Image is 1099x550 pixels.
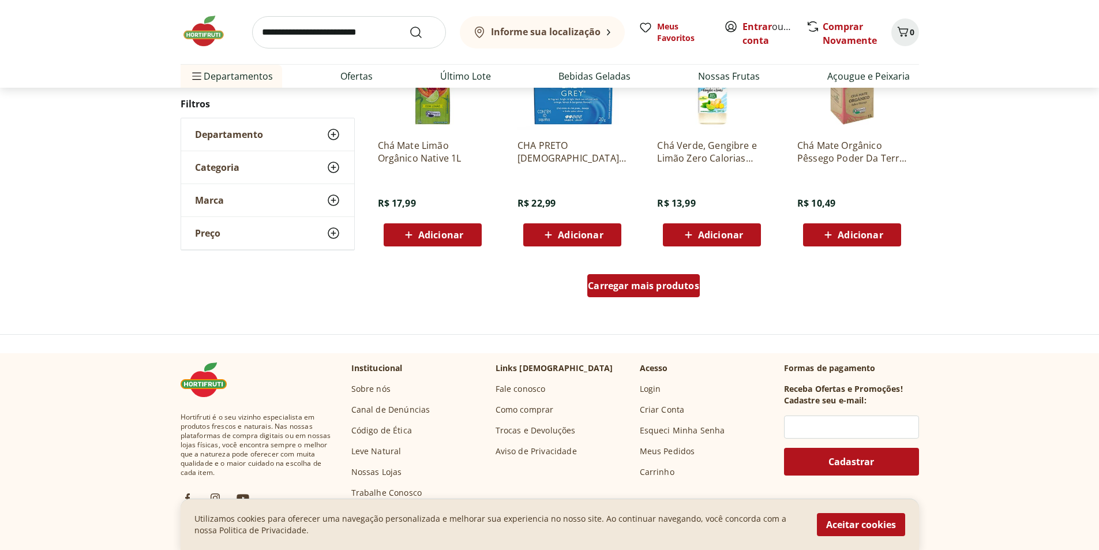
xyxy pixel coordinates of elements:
[517,139,627,164] a: CHA PRETO [DEMOGRAPHIC_DATA] GREY TWININGS 20G
[190,62,273,90] span: Departamentos
[663,223,761,246] button: Adicionar
[742,20,806,47] a: Criar conta
[418,230,463,240] span: Adicionar
[784,448,919,476] button: Cadastrar
[784,383,903,395] h3: Receba Ofertas e Promoções!
[181,217,354,249] button: Preço
[190,62,204,90] button: Menu
[378,197,416,209] span: R$ 17,99
[181,413,333,477] span: Hortifruti é o seu vizinho especialista em produtos frescos e naturais. Nas nossas plataformas de...
[351,466,402,478] a: Nossas Lojas
[910,27,914,38] span: 0
[698,230,743,240] span: Adicionar
[639,21,710,44] a: Meus Favoritos
[640,425,725,436] a: Esqueci Minha Senha
[828,457,874,466] span: Cadastrar
[491,25,601,38] b: Informe sua localização
[181,92,355,115] h2: Filtros
[440,69,491,83] a: Último Lote
[588,281,699,290] span: Carregar mais produtos
[742,20,772,33] a: Entrar
[817,513,905,536] button: Aceitar cookies
[181,151,354,184] button: Categoria
[797,197,835,209] span: R$ 10,49
[195,129,263,140] span: Departamento
[181,491,194,505] img: fb
[784,395,867,406] h3: Cadastre seu e-mail:
[742,20,794,47] span: ou
[698,69,760,83] a: Nossas Frutas
[640,383,661,395] a: Login
[640,446,695,457] a: Meus Pedidos
[181,362,238,397] img: Hortifruti
[838,230,883,240] span: Adicionar
[351,425,412,436] a: Código de Ética
[195,194,224,206] span: Marca
[340,69,373,83] a: Ofertas
[181,118,354,151] button: Departamento
[195,227,220,239] span: Preço
[194,513,803,536] p: Utilizamos cookies para oferecer uma navegação personalizada e melhorar sua experiencia no nosso ...
[378,139,487,164] a: Chá Mate Limão Orgânico Native 1L
[252,16,446,48] input: search
[496,446,577,457] a: Aviso de Privacidade
[409,25,437,39] button: Submit Search
[797,139,907,164] a: Chá Mate Orgânico Pêssego Poder Da Terra 1L
[523,223,621,246] button: Adicionar
[496,383,546,395] a: Fale conosco
[496,425,576,436] a: Trocas e Devoluções
[657,197,695,209] span: R$ 13,99
[558,69,631,83] a: Bebidas Geladas
[587,274,700,302] a: Carregar mais produtos
[496,362,613,374] p: Links [DEMOGRAPHIC_DATA]
[460,16,625,48] button: Informe sua localização
[351,404,430,416] a: Canal de Denúncias
[208,491,222,505] img: ig
[823,20,877,47] a: Comprar Novamente
[640,466,674,478] a: Carrinho
[351,446,402,457] a: Leve Natural
[558,230,603,240] span: Adicionar
[784,362,919,374] p: Formas de pagamento
[236,491,250,505] img: ytb
[195,162,239,173] span: Categoria
[640,362,668,374] p: Acesso
[803,223,901,246] button: Adicionar
[517,197,556,209] span: R$ 22,99
[351,362,403,374] p: Institucional
[657,21,710,44] span: Meus Favoritos
[181,14,238,48] img: Hortifruti
[496,404,554,416] a: Como comprar
[891,18,919,46] button: Carrinho
[351,383,391,395] a: Sobre nós
[657,139,767,164] a: Chá Verde, Gengibre e Limão Zero Calorias Campo Largo 900Ml
[827,69,910,83] a: Açougue e Peixaria
[384,223,482,246] button: Adicionar
[640,404,685,416] a: Criar Conta
[351,487,422,499] a: Trabalhe Conosco
[181,184,354,216] button: Marca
